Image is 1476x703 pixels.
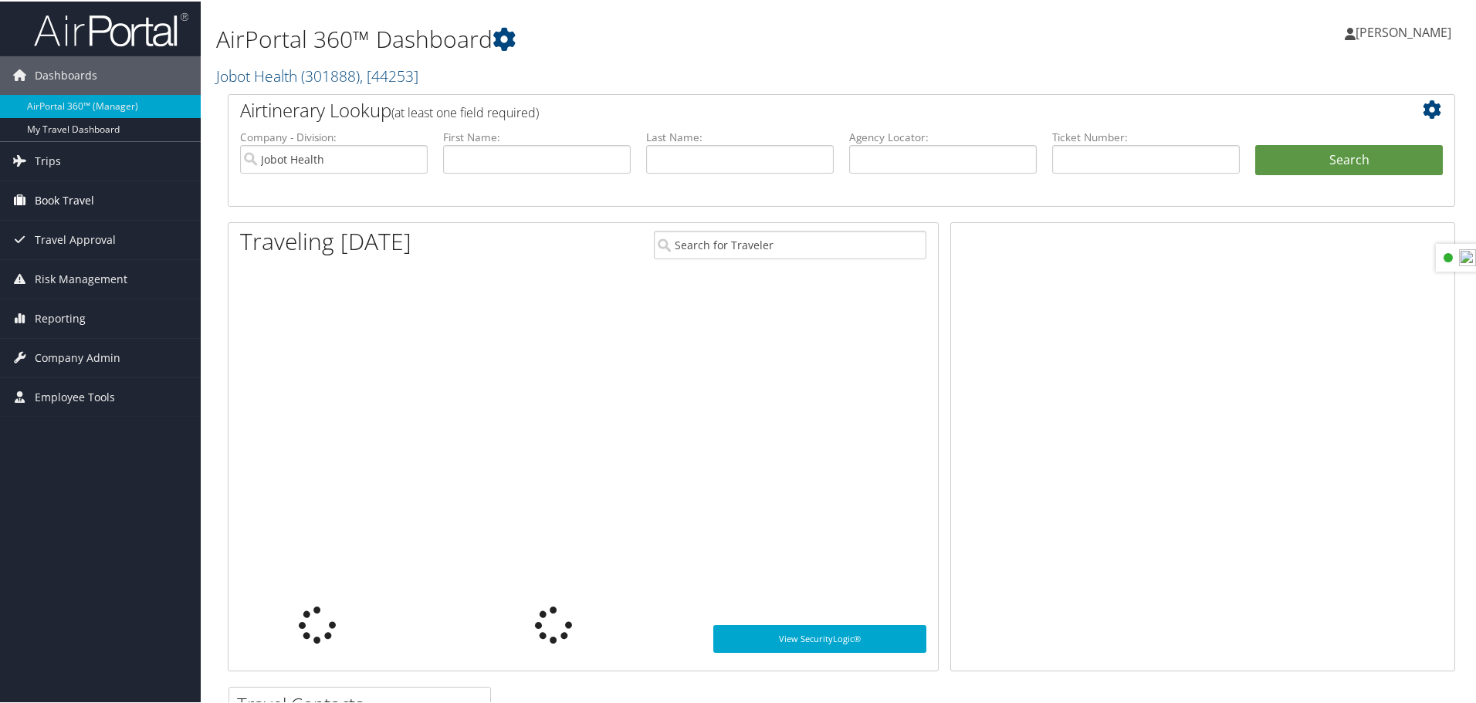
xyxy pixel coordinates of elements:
[391,103,539,120] span: (at least one field required)
[240,224,411,256] h1: Traveling [DATE]
[646,128,834,144] label: Last Name:
[35,55,97,93] span: Dashboards
[713,624,926,651] a: View SecurityLogic®
[35,298,86,336] span: Reporting
[240,128,428,144] label: Company - Division:
[1345,8,1467,54] a: [PERSON_NAME]
[301,64,360,85] span: ( 301888 )
[1255,144,1443,174] button: Search
[35,140,61,179] span: Trips
[216,22,1050,54] h1: AirPortal 360™ Dashboard
[849,128,1037,144] label: Agency Locator:
[443,128,631,144] label: First Name:
[240,96,1341,122] h2: Airtinerary Lookup
[35,219,116,258] span: Travel Approval
[216,64,418,85] a: Jobot Health
[34,10,188,46] img: airportal-logo.png
[1052,128,1240,144] label: Ticket Number:
[1356,22,1451,39] span: [PERSON_NAME]
[35,180,94,218] span: Book Travel
[35,337,120,376] span: Company Admin
[654,229,926,258] input: Search for Traveler
[360,64,418,85] span: , [ 44253 ]
[35,377,115,415] span: Employee Tools
[35,259,127,297] span: Risk Management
